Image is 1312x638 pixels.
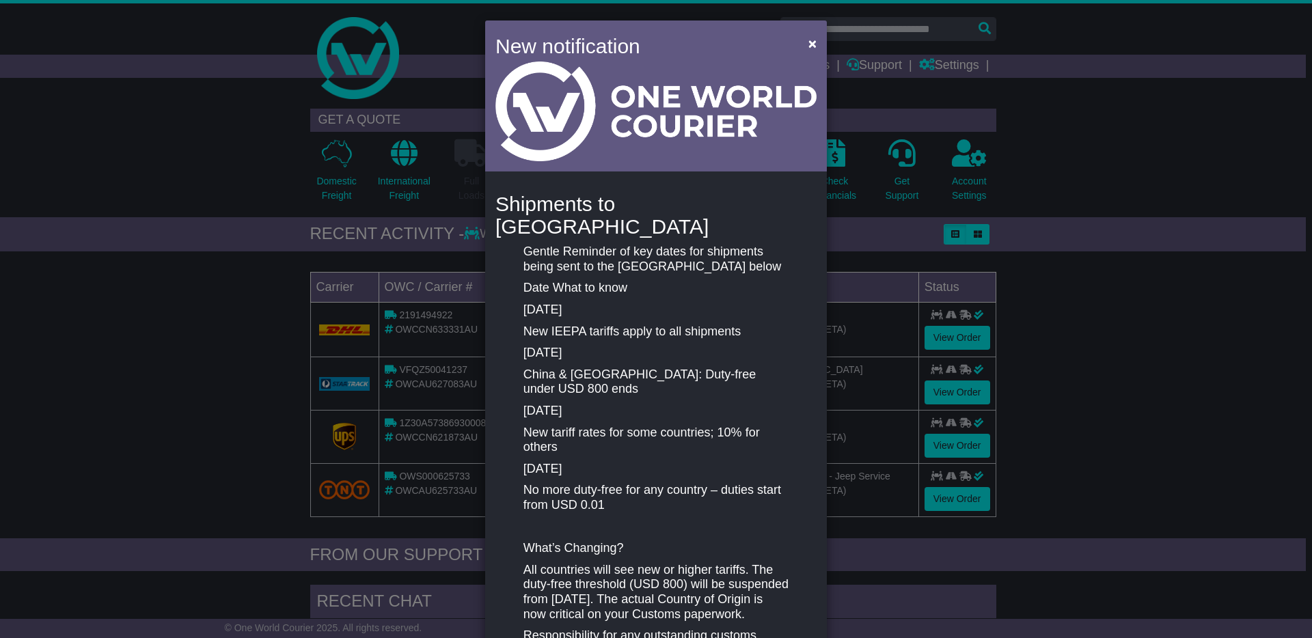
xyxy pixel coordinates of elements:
[523,404,789,419] p: [DATE]
[495,193,817,238] h4: Shipments to [GEOGRAPHIC_DATA]
[523,303,789,318] p: [DATE]
[495,31,789,61] h4: New notification
[523,426,789,455] p: New tariff rates for some countries; 10% for others
[523,541,789,556] p: What’s Changing?
[523,245,789,274] p: Gentle Reminder of key dates for shipments being sent to the [GEOGRAPHIC_DATA] below
[523,483,789,512] p: No more duty-free for any country – duties start from USD 0.01
[802,29,823,57] button: Close
[523,324,789,339] p: New IEEPA tariffs apply to all shipments
[523,563,789,622] p: All countries will see new or higher tariffs. The duty-free threshold (USD 800) will be suspended...
[523,281,789,296] p: Date What to know
[523,367,789,397] p: China & [GEOGRAPHIC_DATA]: Duty-free under USD 800 ends
[523,346,789,361] p: [DATE]
[808,36,817,51] span: ×
[523,462,789,477] p: [DATE]
[495,61,817,161] img: Light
